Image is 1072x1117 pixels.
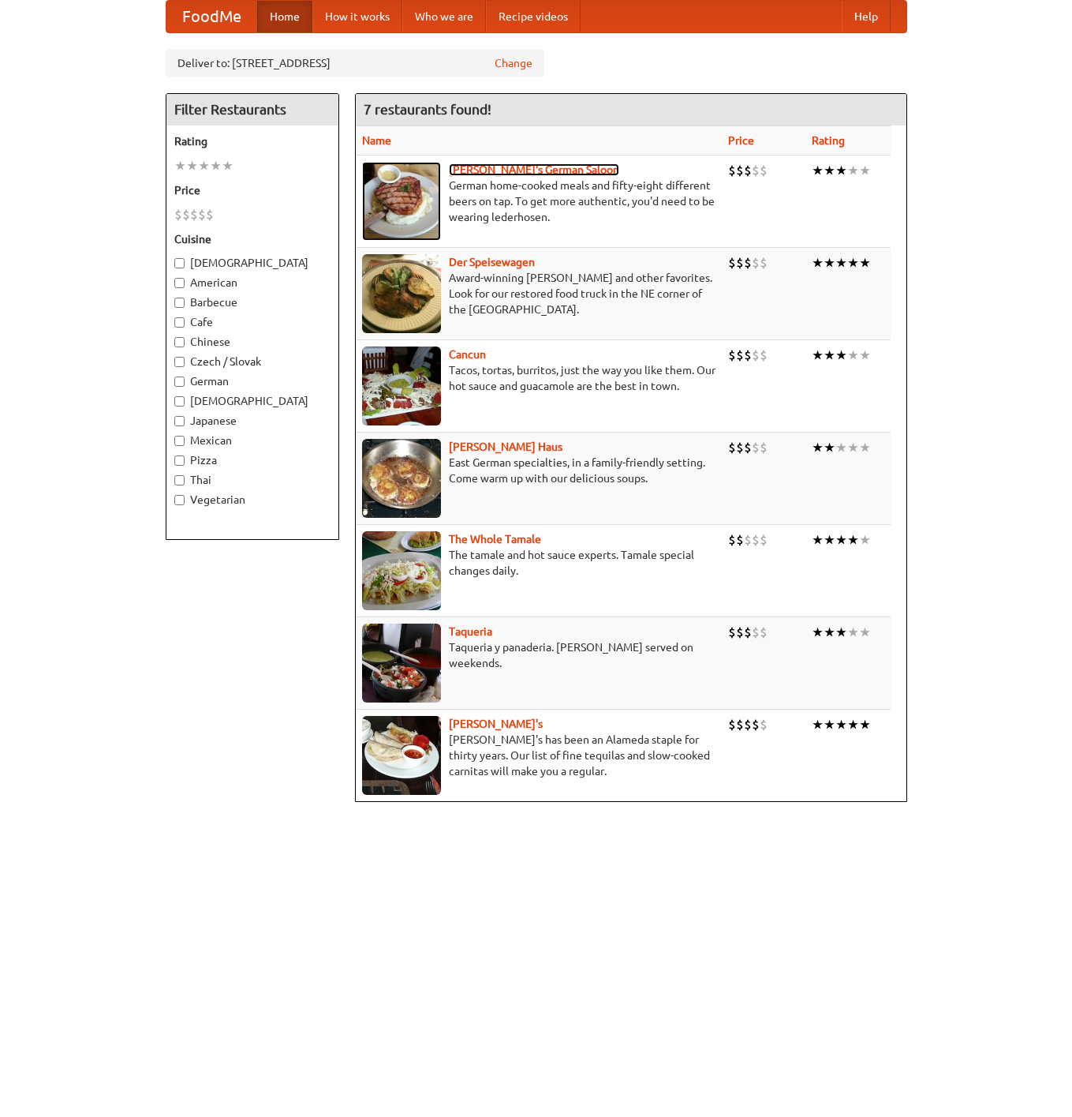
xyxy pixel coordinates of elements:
[812,531,824,549] li: ★
[728,531,736,549] li: $
[736,531,744,549] li: $
[449,348,486,361] a: Cancun
[312,1,402,32] a: How it works
[362,134,391,147] a: Name
[812,134,845,147] a: Rating
[835,347,847,364] li: ★
[736,162,744,179] li: $
[859,439,871,456] li: ★
[174,472,331,488] label: Thai
[174,157,186,174] li: ★
[736,624,744,641] li: $
[174,393,331,409] label: [DEMOGRAPHIC_DATA]
[182,206,190,223] li: $
[824,347,835,364] li: ★
[166,94,338,126] h4: Filter Restaurants
[198,206,206,223] li: $
[166,49,544,77] div: Deliver to: [STREET_ADDRESS]
[174,413,331,429] label: Japanese
[744,439,752,456] li: $
[174,182,331,198] h5: Price
[760,624,768,641] li: $
[174,377,185,387] input: German
[174,314,331,330] label: Cafe
[824,624,835,641] li: ★
[744,162,752,179] li: $
[847,162,859,179] li: ★
[449,533,541,545] a: The Whole Tamale
[174,433,331,448] label: Mexican
[174,206,182,223] li: $
[449,256,535,268] a: Der Speisewagen
[760,254,768,272] li: $
[752,347,760,364] li: $
[752,439,760,456] li: $
[752,531,760,549] li: $
[362,254,441,333] img: speisewagen.jpg
[166,1,257,32] a: FoodMe
[812,254,824,272] li: ★
[859,162,871,179] li: ★
[744,531,752,549] li: $
[760,531,768,549] li: $
[362,732,715,779] p: [PERSON_NAME]'s has been an Alameda staple for thirty years. Our list of fine tequilas and slow-c...
[760,439,768,456] li: $
[174,436,185,446] input: Mexican
[174,317,185,328] input: Cafe
[449,718,543,730] a: [PERSON_NAME]'s
[174,495,185,505] input: Vegetarian
[362,362,715,394] p: Tacos, tortas, burritos, just the way you like them. Our hot sauce and guacamole are the best in ...
[752,254,760,272] li: $
[449,625,492,638] a: Taqueria
[362,270,715,317] p: Award-winning [PERSON_NAME] and other favorites. Look for our restored food truck in the NE corne...
[728,134,754,147] a: Price
[174,278,185,288] input: American
[174,452,331,468] label: Pizza
[362,531,441,610] img: wholetamale.jpg
[736,439,744,456] li: $
[824,439,835,456] li: ★
[198,157,210,174] li: ★
[847,254,859,272] li: ★
[824,531,835,549] li: ★
[859,254,871,272] li: ★
[835,716,847,733] li: ★
[190,206,198,223] li: $
[812,439,824,456] li: ★
[835,439,847,456] li: ★
[728,439,736,456] li: $
[728,162,736,179] li: $
[847,347,859,364] li: ★
[736,254,744,272] li: $
[362,716,441,795] img: pedros.jpg
[812,347,824,364] li: ★
[174,455,185,466] input: Pizza
[449,440,562,453] b: [PERSON_NAME] Haus
[362,624,441,703] img: taqueria.jpg
[859,347,871,364] li: ★
[402,1,486,32] a: Who we are
[362,455,715,486] p: East German specialties, in a family-friendly setting. Come warm up with our delicious soups.
[824,162,835,179] li: ★
[728,716,736,733] li: $
[744,716,752,733] li: $
[736,716,744,733] li: $
[859,716,871,733] li: ★
[835,624,847,641] li: ★
[728,254,736,272] li: $
[174,396,185,407] input: [DEMOGRAPHIC_DATA]
[847,624,859,641] li: ★
[847,716,859,733] li: ★
[174,492,331,508] label: Vegetarian
[449,163,619,176] a: [PERSON_NAME]'s German Saloon
[174,416,185,426] input: Japanese
[760,347,768,364] li: $
[486,1,581,32] a: Recipe videos
[812,716,824,733] li: ★
[174,231,331,247] h5: Cuisine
